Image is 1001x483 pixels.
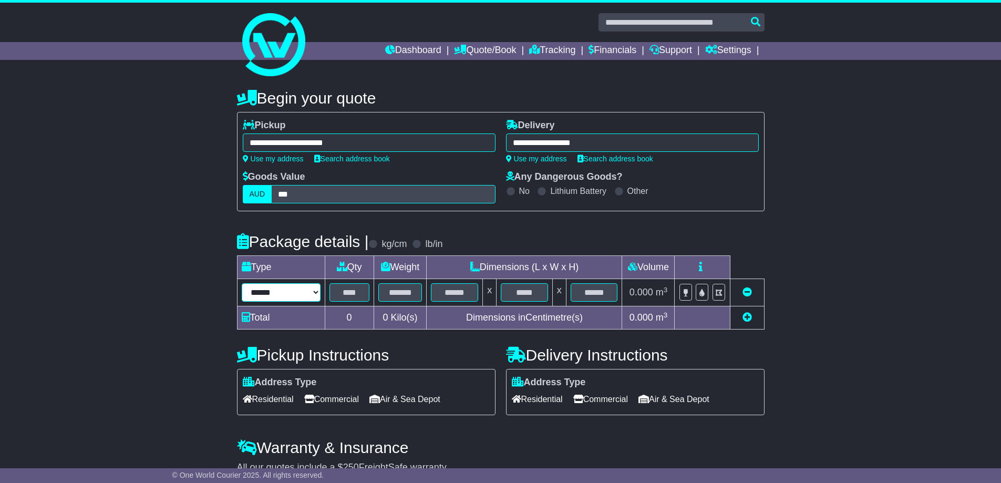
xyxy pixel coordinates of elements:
a: Use my address [243,155,304,163]
a: Add new item [742,312,752,323]
span: 0.000 [630,312,653,323]
span: 250 [343,462,359,472]
td: Volume [622,256,675,279]
label: Any Dangerous Goods? [506,171,623,183]
label: Pickup [243,120,286,131]
sup: 3 [664,311,668,319]
h4: Begin your quote [237,89,765,107]
a: Financials [589,42,636,60]
span: m [656,312,668,323]
td: Type [237,256,325,279]
td: Weight [374,256,427,279]
label: Address Type [512,377,586,388]
td: Kilo(s) [374,306,427,330]
a: Settings [705,42,751,60]
td: 0 [325,306,374,330]
span: Air & Sea Depot [638,391,709,407]
label: lb/in [425,239,442,250]
a: Remove this item [742,287,752,297]
label: Other [627,186,648,196]
a: Search address book [314,155,390,163]
a: Support [649,42,692,60]
td: Total [237,306,325,330]
label: No [519,186,530,196]
a: Dashboard [385,42,441,60]
label: Address Type [243,377,317,388]
h4: Package details | [237,233,369,250]
div: All our quotes include a $ FreightSafe warranty. [237,462,765,474]
span: m [656,287,668,297]
span: Commercial [304,391,359,407]
h4: Pickup Instructions [237,346,496,364]
span: Residential [243,391,294,407]
span: 0.000 [630,287,653,297]
td: Dimensions in Centimetre(s) [427,306,622,330]
span: © One World Courier 2025. All rights reserved. [172,471,324,479]
label: Goods Value [243,171,305,183]
span: 0 [383,312,388,323]
span: Residential [512,391,563,407]
span: Commercial [573,391,628,407]
label: Delivery [506,120,555,131]
a: Tracking [529,42,575,60]
h4: Delivery Instructions [506,346,765,364]
span: Air & Sea Depot [369,391,440,407]
h4: Warranty & Insurance [237,439,765,456]
td: Dimensions (L x W x H) [427,256,622,279]
td: x [552,279,566,306]
td: Qty [325,256,374,279]
label: kg/cm [381,239,407,250]
label: Lithium Battery [550,186,606,196]
sup: 3 [664,286,668,294]
a: Use my address [506,155,567,163]
a: Search address book [577,155,653,163]
td: x [483,279,497,306]
label: AUD [243,185,272,203]
a: Quote/Book [454,42,516,60]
